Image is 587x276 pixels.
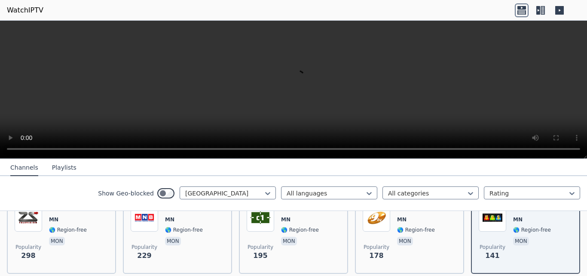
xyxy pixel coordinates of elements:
[369,251,383,261] span: 178
[137,251,151,261] span: 229
[49,216,58,223] span: MN
[485,251,499,261] span: 141
[98,189,154,198] label: Show Geo-blocked
[131,244,157,251] span: Popularity
[363,204,390,232] img: TV9
[281,237,297,245] p: mon
[480,244,505,251] span: Popularity
[281,226,319,233] span: 🌎 Region-free
[49,237,65,245] p: mon
[165,216,174,223] span: MN
[253,251,267,261] span: 195
[281,216,290,223] span: MN
[364,244,389,251] span: Popularity
[397,216,407,223] span: MN
[397,237,413,245] p: mon
[52,160,76,176] button: Playlists
[247,204,274,232] img: C1
[15,204,42,232] img: TV 25
[131,204,158,232] img: MUONT-1
[15,244,41,251] span: Popularity
[248,244,273,251] span: Popularity
[49,226,87,233] span: 🌎 Region-free
[513,237,529,245] p: mon
[513,216,523,223] span: MN
[513,226,551,233] span: 🌎 Region-free
[7,5,43,16] a: WatchIPTV
[479,204,506,232] img: UBS
[10,160,38,176] button: Channels
[397,226,435,233] span: 🌎 Region-free
[165,237,181,245] p: mon
[165,226,203,233] span: 🌎 Region-free
[21,251,35,261] span: 298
